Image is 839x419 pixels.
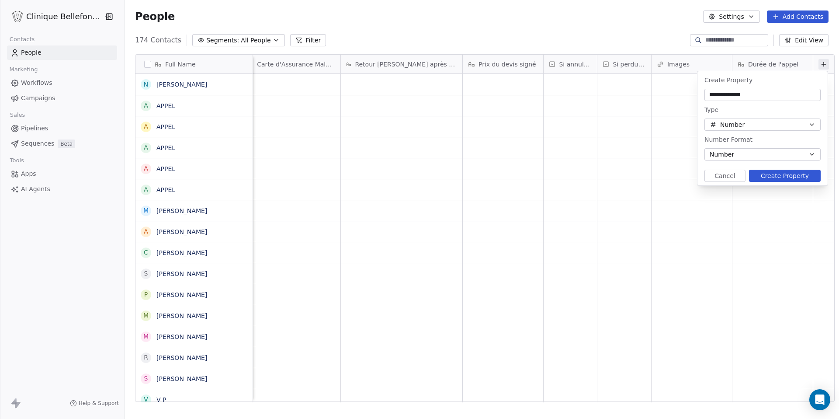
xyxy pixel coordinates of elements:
[135,35,181,45] span: 174 Contacts
[156,123,175,130] a: APPEL
[809,389,830,410] div: Open Intercom Messenger
[144,227,148,236] div: A
[156,333,207,340] a: [PERSON_NAME]
[144,395,148,404] div: V
[135,10,175,23] span: People
[704,136,752,143] span: Number Format
[732,55,813,73] div: Durée de l'appel
[613,60,646,69] span: Si perdue ?
[21,48,42,57] span: People
[156,102,175,109] a: APPEL
[704,77,752,84] span: Create Property
[156,270,207,277] a: [PERSON_NAME]
[7,121,117,136] a: Pipelines
[26,11,102,22] span: Clinique Bellefontaine
[7,136,117,151] a: SequencesBeta
[341,55,462,73] div: Retour [PERSON_NAME] après consultation
[156,249,207,256] a: [PERSON_NAME]
[478,60,536,69] span: Prix du devis signé
[710,150,734,159] span: Number
[144,269,148,278] div: S
[144,248,148,257] div: C
[7,76,117,90] a: Workflows
[79,400,119,407] span: Help & Support
[156,375,207,382] a: [PERSON_NAME]
[144,122,148,131] div: A
[779,34,829,46] button: Edit View
[6,108,29,122] span: Sales
[156,186,175,193] a: APPEL
[144,290,148,299] div: P
[156,228,207,235] a: [PERSON_NAME]
[7,45,117,60] a: People
[7,182,117,196] a: AI Agents
[6,63,42,76] span: Marketing
[156,81,207,88] a: [PERSON_NAME]
[21,94,55,103] span: Campaigns
[156,291,207,298] a: [PERSON_NAME]
[70,400,119,407] a: Help & Support
[143,206,149,215] div: M
[144,80,148,89] div: N
[7,91,117,105] a: Campaigns
[559,60,591,69] span: Si annulé ?
[143,332,149,341] div: M
[21,185,50,194] span: AI Agents
[144,164,148,173] div: A
[165,60,196,69] span: Full Name
[703,10,759,23] button: Settings
[241,36,270,45] span: All People
[749,170,821,182] button: Create Property
[156,144,175,151] a: APPEL
[257,60,335,69] span: Carte d'Assurance Maladie
[544,55,597,73] div: Si annulé ?
[135,74,253,402] div: grid
[6,154,28,167] span: Tools
[144,185,148,194] div: A
[704,170,745,182] button: Cancel
[748,60,798,69] span: Durée de l'appel
[7,167,117,181] a: Apps
[156,354,207,361] a: [PERSON_NAME]
[58,140,75,148] span: Beta
[10,9,98,24] button: Clinique Bellefontaine
[156,312,207,319] a: [PERSON_NAME]
[12,11,23,22] img: Logo_Bellefontaine_Black.png
[242,55,340,73] div: Carte d'Assurance Maladie
[156,165,175,172] a: APPEL
[156,396,166,403] a: V P
[21,124,48,133] span: Pipelines
[720,120,745,129] span: Number
[144,374,148,383] div: S
[135,55,253,73] div: Full Name
[156,207,207,214] a: [PERSON_NAME]
[652,55,732,73] div: Images
[144,143,148,152] div: A
[667,60,690,69] span: Images
[206,36,239,45] span: Segments:
[21,139,54,148] span: Sequences
[767,10,829,23] button: Add Contacts
[290,34,326,46] button: Filter
[144,353,148,362] div: R
[463,55,543,73] div: Prix du devis signé
[704,119,821,131] button: Number
[355,60,457,69] span: Retour [PERSON_NAME] après consultation
[704,106,718,113] span: Type
[597,55,651,73] div: Si perdue ?
[21,78,52,87] span: Workflows
[6,33,38,46] span: Contacts
[144,101,148,110] div: A
[21,169,36,178] span: Apps
[143,311,149,320] div: M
